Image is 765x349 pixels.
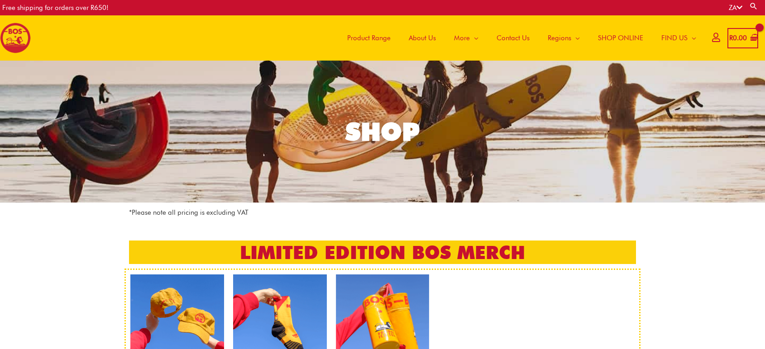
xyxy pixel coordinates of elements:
span: More [454,24,470,52]
a: Product Range [338,15,400,61]
a: ZA [729,4,742,12]
a: Search button [749,2,758,10]
div: SHOP [345,119,420,144]
a: SHOP ONLINE [589,15,652,61]
a: About Us [400,15,445,61]
span: Product Range [347,24,391,52]
nav: Site Navigation [331,15,705,61]
span: About Us [409,24,436,52]
span: FIND US [661,24,688,52]
a: Contact Us [488,15,539,61]
span: SHOP ONLINE [598,24,643,52]
a: Regions [539,15,589,61]
h2: LIMITED EDITION BOS MERCH [129,241,636,264]
p: *Please note all pricing is excluding VAT [129,207,636,218]
span: Contact Us [497,24,530,52]
a: More [445,15,488,61]
a: View Shopping Cart, empty [727,28,758,48]
span: R [729,34,733,42]
span: Regions [548,24,571,52]
bdi: 0.00 [729,34,747,42]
